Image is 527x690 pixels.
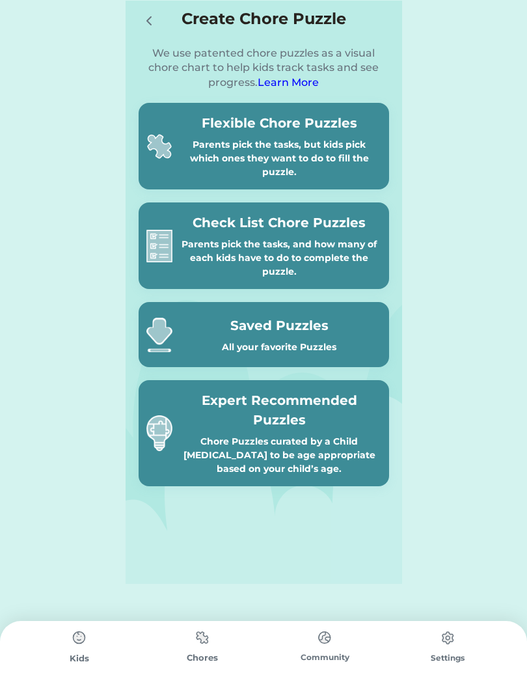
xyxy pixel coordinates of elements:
[178,435,381,476] div: Chore Puzzles curated by a Child [MEDICAL_DATA] to be age appropriate based on your child’s age.
[386,652,509,664] div: Settings
[312,625,338,650] img: type%3Dchores%2C%20state%3Ddefault.svg
[189,625,215,650] img: type%3Dchores%2C%20state%3Ddefault.svg
[178,213,381,232] h5: Check List Chore Puzzles
[146,230,172,262] img: Icone%20-%20check%20list.png
[178,316,381,335] h5: Saved Puzzles
[139,46,389,90] div: We use patented chore puzzles as a visual chore chart to help kids track tasks and see progress.
[178,391,381,430] h5: Expert Recommended Puzzles
[178,138,381,179] div: Parents pick the tasks, but kids pick which ones they want to do to fill the puzzle.
[263,652,386,663] div: Community
[178,340,381,354] div: All your favorite Puzzles
[258,76,319,89] a: Learn More
[178,113,381,133] h5: Flexible Chore Puzzles
[146,415,172,451] img: Icone%20-%20Expert.png
[141,652,264,665] div: Chores
[66,625,92,651] img: type%3Dchores%2C%20state%3Ddefault.svg
[18,652,141,665] div: Kids
[435,625,461,651] img: type%3Dchores%2C%20state%3Ddefault.svg
[178,7,350,31] h4: Create Chore Puzzle
[178,238,381,279] div: Parents pick the tasks, and how many of each kids have to do to complete the puzzle.
[146,133,172,159] img: programming-module-puzzle-1--code-puzzle-module-programming-plugin-piece.svg
[146,318,172,352] img: Icone%20-%20Fleche.png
